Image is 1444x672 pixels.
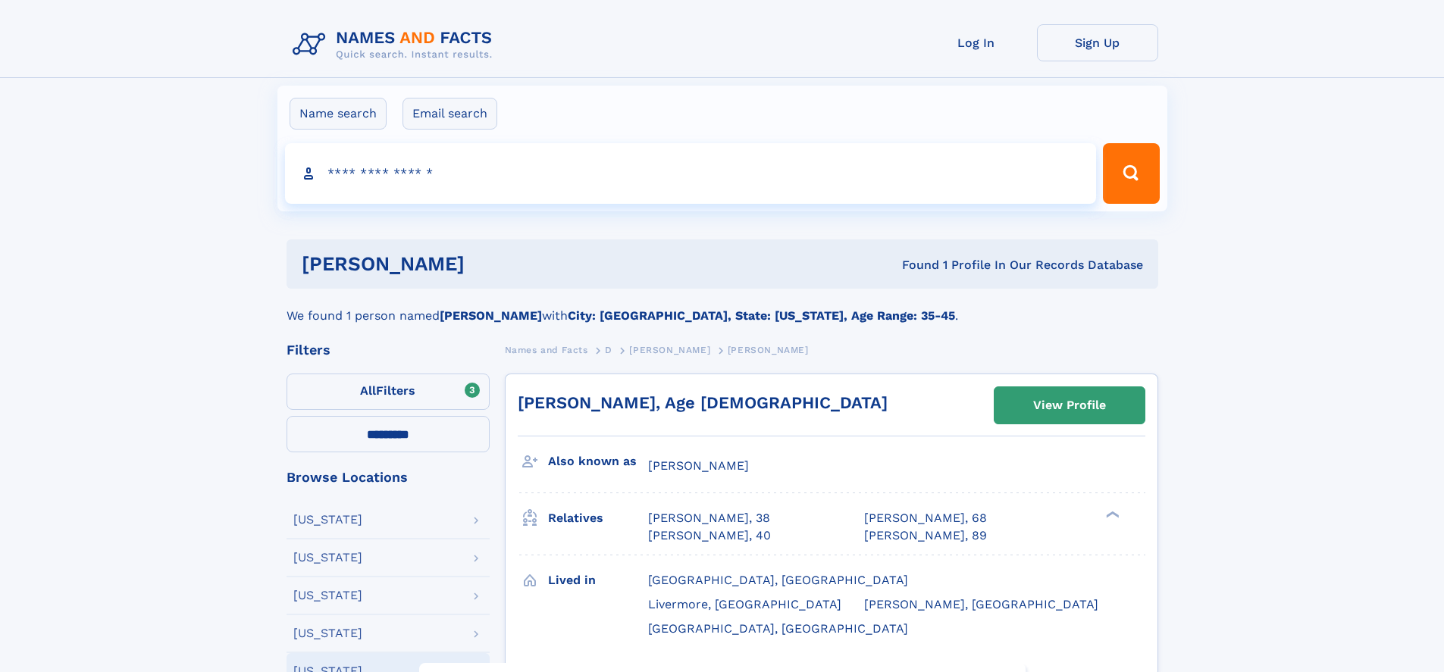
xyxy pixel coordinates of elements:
[605,340,612,359] a: D
[1102,510,1120,520] div: ❯
[605,345,612,355] span: D
[293,627,362,639] div: [US_STATE]
[287,470,490,484] div: Browse Locations
[287,343,490,357] div: Filters
[1033,388,1106,423] div: View Profile
[1037,24,1158,61] a: Sign Up
[287,24,505,65] img: Logo Names and Facts
[548,449,648,474] h3: Also known as
[505,340,588,359] a: Names and Facts
[293,589,362,602] div: [US_STATE]
[629,340,710,359] a: [PERSON_NAME]
[995,387,1145,424] a: View Profile
[648,597,841,611] span: Livermore, [GEOGRAPHIC_DATA]
[648,510,770,527] a: [PERSON_NAME], 38
[648,527,771,544] a: [PERSON_NAME], 40
[285,143,1097,204] input: search input
[293,514,362,526] div: [US_STATE]
[290,98,387,130] label: Name search
[360,383,376,398] span: All
[1103,143,1159,204] button: Search Button
[548,505,648,531] h3: Relatives
[648,573,908,587] span: [GEOGRAPHIC_DATA], [GEOGRAPHIC_DATA]
[403,98,497,130] label: Email search
[518,393,888,412] a: [PERSON_NAME], Age [DEMOGRAPHIC_DATA]
[864,510,987,527] a: [PERSON_NAME], 68
[293,552,362,564] div: [US_STATE]
[864,527,987,544] a: [PERSON_NAME], 89
[728,345,809,355] span: [PERSON_NAME]
[629,345,710,355] span: [PERSON_NAME]
[916,24,1037,61] a: Log In
[287,289,1158,325] div: We found 1 person named with .
[302,255,684,273] h1: [PERSON_NAME]
[648,621,908,636] span: [GEOGRAPHIC_DATA], [GEOGRAPHIC_DATA]
[648,458,749,473] span: [PERSON_NAME]
[568,308,955,323] b: City: [GEOGRAPHIC_DATA], State: [US_STATE], Age Range: 35-45
[864,597,1098,611] span: [PERSON_NAME], [GEOGRAPHIC_DATA]
[440,308,542,323] b: [PERSON_NAME]
[683,257,1143,273] div: Found 1 Profile In Our Records Database
[548,567,648,593] h3: Lived in
[287,374,490,410] label: Filters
